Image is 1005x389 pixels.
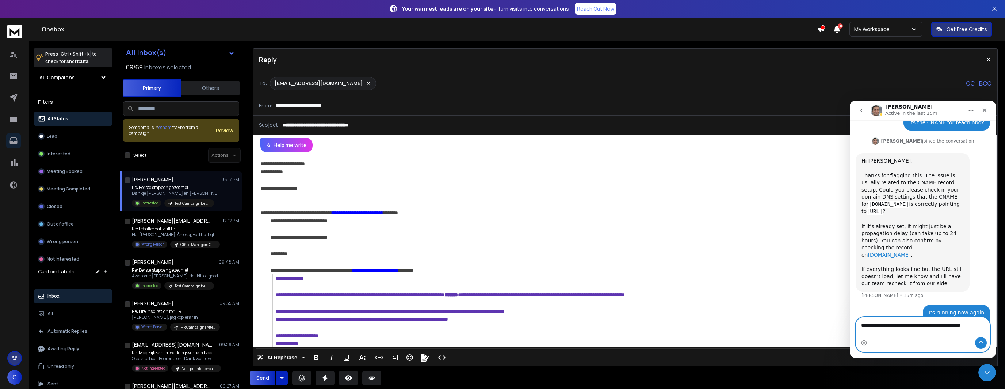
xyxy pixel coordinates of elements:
button: Signature [418,350,432,365]
h3: Custom Labels [38,268,74,275]
h3: Inboxes selected [144,63,191,72]
p: [EMAIL_ADDRESS][DOMAIN_NAME] [275,80,363,87]
p: HR Campaign | After Summer 2025 [180,325,215,330]
button: Underline (Ctrl+U) [340,350,354,365]
button: Primary [123,79,181,97]
button: Interested [34,147,112,161]
p: Out of office [47,221,74,227]
button: Unread only [34,359,112,374]
button: Others [181,80,240,96]
p: 09:27 AM [220,383,239,389]
button: Emoticons [403,350,417,365]
button: Help me write [260,138,313,152]
p: Re: Eerste stappen gezet met [132,185,219,190]
p: All Status [47,116,68,122]
button: Closed [34,199,112,214]
p: Meeting Booked [47,169,83,174]
p: Hej [PERSON_NAME]! Åh okej, vad häftigt [132,232,219,238]
button: Insert Image (Ctrl+P) [387,350,401,365]
iframe: Intercom live chat [978,364,996,381]
strong: Your warmest leads are on your site [402,5,493,12]
p: 09:35 AM [219,301,239,306]
span: AI Rephrase [266,355,299,361]
button: Review [216,127,233,134]
p: Sent [47,381,58,387]
span: 69 / 69 [126,63,143,72]
button: Out of office [34,217,112,231]
button: Get Free Credits [931,22,992,37]
p: Automatic Replies [47,328,87,334]
button: Meeting Booked [34,164,112,179]
h1: [PERSON_NAME] [132,300,173,307]
p: Get Free Credits [947,26,987,33]
p: Not Interested [47,256,79,262]
img: logo [7,25,22,38]
p: Closed [47,204,62,209]
button: Code View [435,350,449,365]
iframe: Intercom live chat [850,101,996,358]
p: Subject: [259,121,279,129]
p: Re: Mogelijk samenwerkingsverband voor personen- [132,350,219,356]
p: 08:17 PM [221,177,239,182]
p: [PERSON_NAME], jag kopierar in [132,314,219,320]
button: Inbox [34,289,112,303]
p: Geachte heer Beerentsen, Dank voor uw [132,356,219,362]
button: Insert Link (Ctrl+K) [372,350,386,365]
h1: All Campaigns [39,74,75,81]
p: 12:12 PM [223,218,239,224]
button: All Status [34,112,112,126]
p: From: [259,102,272,109]
h1: [EMAIL_ADDRESS][DOMAIN_NAME] [132,341,212,348]
span: Ctrl + Shift + k [60,50,91,58]
p: – Turn visits into conversations [402,5,569,12]
h1: Onebox [42,25,817,34]
p: BCC [979,79,991,88]
button: All Inbox(s) [120,45,241,60]
h1: [PERSON_NAME][EMAIL_ADDRESS][PERSON_NAME][DOMAIN_NAME] [132,217,212,224]
p: Unread only [47,363,74,369]
label: Select [133,152,146,158]
p: CC [966,79,975,88]
p: Awesome [PERSON_NAME], dat klinkt goed. [132,273,219,279]
p: Awaiting Reply [47,346,79,352]
p: Interested [47,151,70,157]
h1: [PERSON_NAME] [132,258,173,266]
p: 09:29 AM [219,342,239,348]
button: All Campaigns [34,70,112,85]
p: Not Interested [141,366,165,371]
p: Non-prioriteitencampagne Hele Dag | Eleads [181,366,217,371]
div: Some emails in maybe from a campaign [129,125,216,136]
p: Test Campaign for Upsales [175,201,210,206]
p: Wrong Person [141,324,164,330]
button: C [7,370,22,385]
button: Meeting Completed [34,182,112,196]
p: Wrong Person [141,242,164,247]
h1: All Inbox(s) [126,49,167,56]
p: Meeting Completed [47,186,90,192]
p: Office Managers Campaign | After Summer 2025 [180,242,215,248]
h1: [PERSON_NAME] [132,176,173,183]
p: Inbox [47,293,60,299]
